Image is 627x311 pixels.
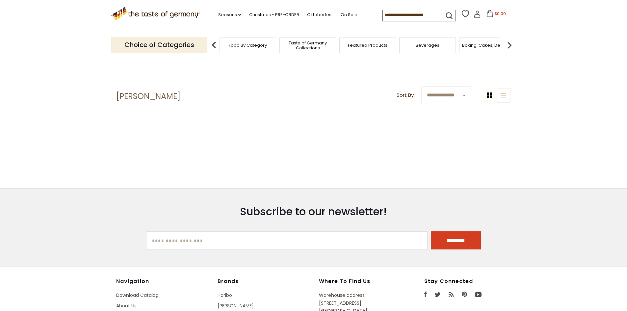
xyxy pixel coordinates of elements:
[116,278,211,285] h4: Navigation
[495,11,506,16] span: $0.00
[218,292,232,298] a: Haribo
[416,43,439,48] a: Beverages
[116,91,180,101] h1: [PERSON_NAME]
[307,11,333,18] a: Oktoberfest
[146,205,481,218] h3: Subscribe to our newsletter!
[341,11,357,18] a: On Sale
[249,11,299,18] a: Christmas - PRE-ORDER
[424,278,511,285] h4: Stay Connected
[482,10,510,20] button: $0.00
[319,278,394,285] h4: Where to find us
[218,302,254,309] a: [PERSON_NAME]
[218,11,241,18] a: Seasons
[111,37,207,53] p: Choice of Categories
[116,302,137,309] a: About Us
[281,40,334,50] a: Taste of Germany Collections
[207,39,221,52] img: previous arrow
[348,43,387,48] a: Featured Products
[462,43,513,48] a: Baking, Cakes, Desserts
[116,292,159,298] a: Download Catalog
[503,39,516,52] img: next arrow
[229,43,267,48] a: Food By Category
[218,278,312,285] h4: Brands
[397,91,415,99] label: Sort By:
